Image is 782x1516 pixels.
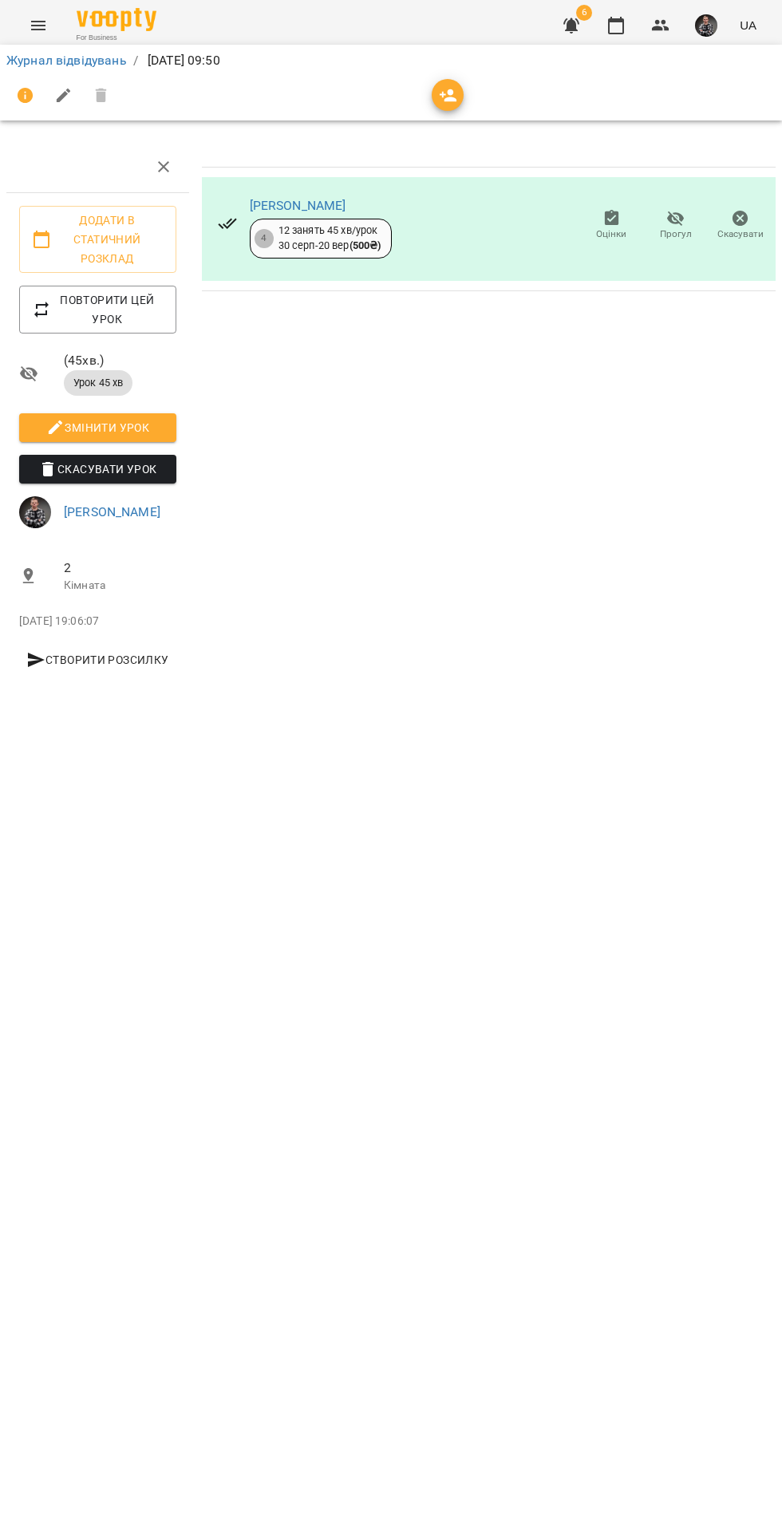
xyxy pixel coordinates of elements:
span: Прогул [660,227,692,241]
div: 12 занять 45 хв/урок 30 серп - 20 вер [278,223,381,253]
b: ( 500 ₴ ) [350,239,381,251]
img: Voopty Logo [77,8,156,31]
button: Повторити цей урок [19,286,176,334]
span: Додати в статичний розклад [32,211,164,268]
button: Додати в статичний розклад [19,206,176,273]
button: Menu [19,6,57,45]
button: Оцінки [579,203,644,248]
button: Прогул [644,203,709,248]
span: Скасувати Урок [32,460,164,479]
a: [PERSON_NAME] [64,504,160,519]
span: Створити розсилку [26,650,170,669]
span: 6 [576,5,592,21]
button: UA [733,10,763,40]
span: 2 [64,559,176,578]
nav: breadcrumb [6,51,776,70]
div: 4 [255,229,274,248]
img: 9774cdb94cd07e2c046c34ee188bda8a.png [19,496,51,528]
span: Повторити цей урок [32,290,164,329]
button: Скасувати Урок [19,455,176,484]
p: [DATE] 19:06:07 [19,614,176,630]
span: For Business [77,33,156,43]
li: / [133,51,138,70]
span: Скасувати [717,227,764,241]
button: Створити розсилку [19,645,176,674]
span: UA [740,17,756,34]
a: [PERSON_NAME] [250,198,346,213]
span: Змінити урок [32,418,164,437]
p: Кімната [64,578,176,594]
p: [DATE] 09:50 [144,51,220,70]
span: ( 45 хв. ) [64,351,176,370]
span: Оцінки [596,227,626,241]
button: Скасувати [708,203,772,248]
a: Журнал відвідувань [6,53,127,68]
span: Урок 45 хв [64,376,132,390]
img: 9774cdb94cd07e2c046c34ee188bda8a.png [695,14,717,37]
button: Змінити урок [19,413,176,442]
